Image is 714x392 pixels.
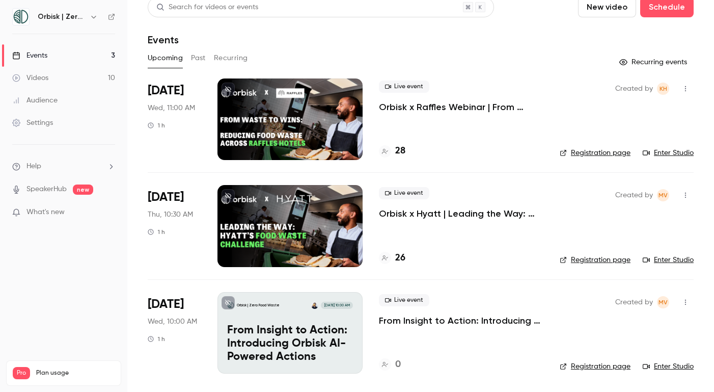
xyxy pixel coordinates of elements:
h4: 26 [395,251,405,265]
div: Oct 16 Thu, 10:30 AM (Europe/Amsterdam) [148,185,201,267]
a: 26 [379,251,405,265]
div: 1 h [148,121,165,129]
h4: 28 [395,144,405,158]
a: 28 [379,144,405,158]
p: Orbisk | Zero Food Waste [237,303,280,308]
img: Stijn Brand [311,302,318,309]
button: Upcoming [148,50,183,66]
a: Registration page [560,255,630,265]
a: Orbisk x Raffles Webinar | From Waste to Wins: Reducing Food Waste Across Raffles Hotels [379,101,543,113]
div: Events [12,50,47,61]
span: Wed, 10:00 AM [148,317,197,327]
a: Registration page [560,361,630,372]
a: Enter Studio [643,361,694,372]
span: Help [26,161,41,172]
p: From Insight to Action: Introducing Orbisk AI-Powered Actions [227,324,353,363]
div: Settings [12,118,53,128]
span: Created by [615,189,653,201]
button: Past [191,50,206,66]
span: Live event [379,81,429,93]
a: Enter Studio [643,255,694,265]
div: Oct 15 Wed, 11:00 AM (Europe/Amsterdam) [148,79,201,160]
div: Audience [12,95,58,106]
span: Created by [615,83,653,95]
span: [DATE] [148,83,184,99]
div: Videos [12,73,48,83]
span: MV [658,189,668,201]
span: Plan usage [36,369,115,377]
a: Enter Studio [643,148,694,158]
button: Recurring [214,50,248,66]
span: Pro [13,367,30,379]
span: Wed, 11:00 AM [148,103,195,113]
span: What's new [26,207,65,218]
img: Orbisk | Zero Food Waste [13,9,29,25]
span: KH [660,83,667,95]
h4: 0 [395,358,401,372]
span: new [73,185,93,195]
span: [DATE] [148,296,184,312]
span: MV [658,296,668,308]
span: [DATE] [148,189,184,205]
h1: Events [148,34,179,46]
button: Recurring events [615,54,694,70]
a: Orbisk x Hyatt | Leading the Way: Hyatt’s Food Waste Challenge [379,207,543,220]
span: Mariniki Vasileiou [657,296,669,308]
a: From Insight to Action: Introducing Orbisk AI-Powered Actions [379,315,543,327]
span: Created by [615,296,653,308]
a: 0 [379,358,401,372]
a: SpeakerHub [26,184,67,195]
span: Live event [379,187,429,199]
span: Mariniki Vasileiou [657,189,669,201]
h6: Orbisk | Zero Food Waste [38,12,86,22]
div: 1 h [148,335,165,343]
a: From Insight to Action: Introducing Orbisk AI-Powered ActionsOrbisk | Zero Food WasteStijn Brand[... [217,292,363,374]
span: [DATE] 10:00 AM [321,302,352,309]
li: help-dropdown-opener [12,161,115,172]
a: Registration page [560,148,630,158]
div: 1 h [148,228,165,236]
span: Live event [379,294,429,306]
span: Thu, 10:30 AM [148,210,193,220]
div: Search for videos or events [156,2,258,13]
span: Kristie Habraken [657,83,669,95]
div: Oct 29 Wed, 10:00 AM (Europe/Amsterdam) [148,292,201,374]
